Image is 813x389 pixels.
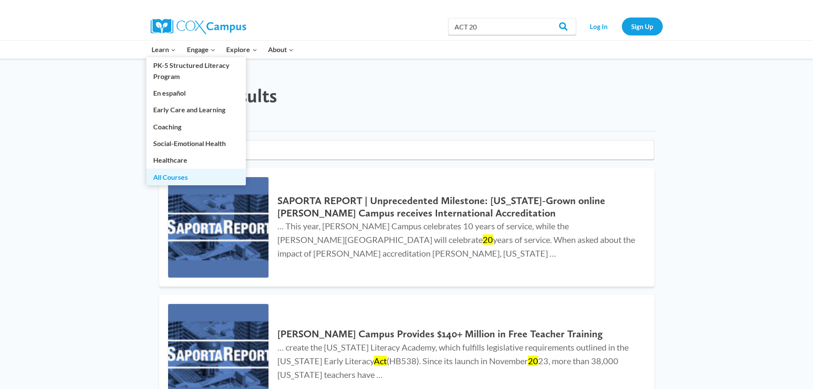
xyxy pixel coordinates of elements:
[580,18,618,35] a: Log In
[146,152,246,168] a: Healthcare
[448,18,576,35] input: Search Cox Campus
[277,328,637,340] h2: [PERSON_NAME] Campus Provides $140+ Million in Free Teacher Training
[159,140,654,160] input: Search for...
[146,85,246,101] a: En español
[146,57,246,85] a: PK-5 Structured Literacy Program
[146,135,246,152] a: Social-Emotional Health
[277,195,637,219] h2: SAPORTA REPORT | Unprecedented Milestone: [US_STATE]-Grown online [PERSON_NAME] Campus receives I...
[181,41,221,58] button: Child menu of Engage
[262,41,299,58] button: Child menu of About
[146,41,299,58] nav: Primary Navigation
[277,221,635,258] span: … This year, [PERSON_NAME] Campus celebrates 10 years of service, while the [PERSON_NAME][GEOGRAP...
[146,41,182,58] button: Child menu of Learn
[483,234,493,245] mark: 20
[151,19,246,34] img: Cox Campus
[221,41,263,58] button: Child menu of Explore
[146,102,246,118] a: Early Care and Learning
[277,342,629,380] span: … create the [US_STATE] Literacy Academy, which fulfills legislative requirements outlined in the...
[622,18,663,35] a: Sign Up
[146,169,246,185] a: All Courses
[146,118,246,135] a: Coaching
[168,177,269,278] img: SAPORTA REPORT | Unprecedented Milestone: Georgia-Grown online Cox Campus receives International ...
[528,356,538,366] mark: 20
[159,168,654,287] a: SAPORTA REPORT | Unprecedented Milestone: Georgia-Grown online Cox Campus receives International ...
[580,18,663,35] nav: Secondary Navigation
[374,356,387,366] mark: Act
